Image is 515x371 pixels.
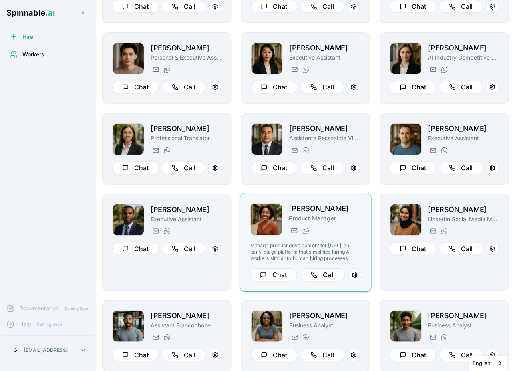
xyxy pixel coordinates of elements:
[289,321,360,329] p: Business Analyst
[428,215,499,223] p: LinkedIn Social Media Manager
[164,147,170,153] img: WhatsApp
[162,242,205,255] button: Call
[251,43,282,74] img: Malia Ferreira
[439,65,449,74] button: WhatsApp
[300,81,344,93] button: Call
[441,334,447,340] img: WhatsApp
[469,356,507,371] a: English
[6,342,89,358] button: G[EMAIL_ADDRESS]
[251,348,297,361] button: Chat
[251,161,297,174] button: Chat
[289,203,361,214] h2: [PERSON_NAME]
[162,65,171,74] button: WhatsApp
[164,228,170,234] img: WhatsApp
[14,347,17,353] span: G
[428,332,437,342] button: Send email to emily_richardson@getspinnable.ai
[250,203,282,235] img: Taylor Mitchell
[300,161,344,174] button: Call
[162,348,205,361] button: Call
[112,161,159,174] button: Chat
[151,204,221,215] h2: [PERSON_NAME]
[151,310,221,321] h2: [PERSON_NAME]
[62,305,92,312] span: Coming Soon
[113,204,144,235] img: Mateo Andersson
[151,332,160,342] button: Send email to maxime.dubois@getspinnable.ai
[6,8,55,18] span: Spinnable
[151,54,221,62] p: Personal & Executive Assistant
[34,321,64,328] span: Coming Soon
[439,81,483,93] button: Call
[390,161,436,174] button: Chat
[468,355,507,371] aside: Language selected: English
[112,242,159,255] button: Chat
[45,8,55,18] span: .ai
[162,226,171,236] button: WhatsApp
[289,310,360,321] h2: [PERSON_NAME]
[439,242,483,255] button: Call
[300,65,310,74] button: WhatsApp
[302,147,309,153] img: WhatsApp
[289,332,299,342] button: Send email to isabella.martinez@getspinnable.ai
[428,42,499,54] h2: [PERSON_NAME]
[151,215,221,223] p: Executive Assistant
[250,268,297,281] button: Chat
[390,81,436,93] button: Chat
[441,147,447,153] img: WhatsApp
[441,66,447,73] img: WhatsApp
[302,227,309,234] img: WhatsApp
[112,348,159,361] button: Chat
[162,161,205,174] button: Call
[251,123,282,155] img: Dominic Singh
[112,81,159,93] button: Chat
[390,242,436,255] button: Chat
[390,310,421,341] img: Emily Richardson
[441,228,447,234] img: WhatsApp
[300,348,344,361] button: Call
[302,334,309,340] img: WhatsApp
[164,66,170,73] img: WhatsApp
[289,42,360,54] h2: [PERSON_NAME]
[251,310,282,341] img: Isabella Martinez
[151,42,221,54] h2: [PERSON_NAME]
[428,145,437,155] button: Send email to john.blackwood@getspinnable.ai
[24,347,68,353] p: [EMAIL_ADDRESS]
[428,134,499,142] p: Executive Assistant
[19,304,59,312] span: Documentation
[289,54,360,62] p: Executive Assistant
[113,43,144,74] img: Kaito Ahn
[289,123,360,134] h2: [PERSON_NAME]
[22,50,44,58] span: Workers
[439,332,449,342] button: WhatsApp
[251,81,297,93] button: Chat
[390,43,421,74] img: Anna Larsen
[300,226,310,235] button: WhatsApp
[162,332,171,342] button: WhatsApp
[162,145,171,155] button: WhatsApp
[289,214,361,222] p: Product Manager
[390,204,421,235] img: Elena Patterson
[151,123,221,134] h2: [PERSON_NAME]
[300,332,310,342] button: WhatsApp
[19,320,31,328] span: Help
[151,321,221,329] p: Assistant Francophone
[151,145,160,155] button: Send email to lucy.young@getspinnable.ai
[428,321,499,329] p: Business Analyst
[428,226,437,236] button: Send email to elena.patterson@getspinnable.ai
[151,65,160,74] button: Send email to kaito.ahn@getspinnable.ai
[113,310,144,341] img: Maxime Dubois
[428,54,499,62] p: AI Industry Competitive Analyst
[439,161,483,174] button: Call
[439,145,449,155] button: WhatsApp
[300,145,310,155] button: WhatsApp
[250,242,361,262] p: Manage product development for [URL], an early-stage platform that simplifies hiring AI workers s...
[428,65,437,74] button: Send email to sidney.kapoor@getspinnable.ai
[113,123,144,155] img: Ingrid Gruber
[390,348,436,361] button: Chat
[289,145,299,155] button: Send email to lucas.silva@getspinnable.ai
[468,355,507,371] div: Language
[289,134,360,142] p: Assistente Pessoal de Viagens
[151,226,160,236] button: Send email to deandre.johnson@getspinnable.ai
[439,348,483,361] button: Call
[390,123,421,155] img: Julian Petrov
[22,33,33,41] span: Hire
